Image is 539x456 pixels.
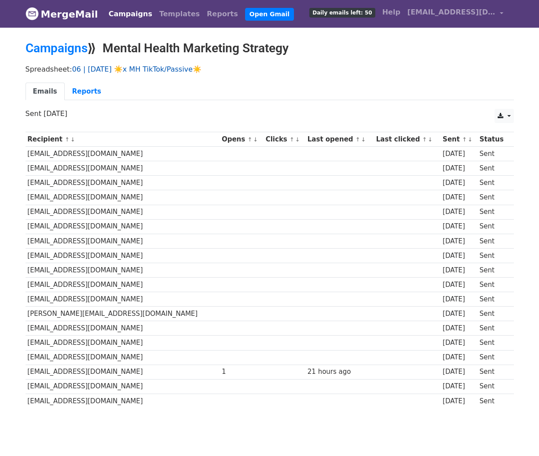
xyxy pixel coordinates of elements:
h2: ⟫ Mental Health Marketing Strategy [26,41,514,56]
div: [DATE] [443,338,475,348]
a: Reports [203,5,242,23]
td: [EMAIL_ADDRESS][DOMAIN_NAME] [26,350,220,365]
td: [EMAIL_ADDRESS][DOMAIN_NAME] [26,263,220,277]
div: [DATE] [443,149,475,159]
td: Sent [477,205,509,219]
th: Clicks [264,132,305,147]
td: Sent [477,147,509,161]
td: Sent [477,292,509,307]
div: [DATE] [443,309,475,319]
th: Opens [220,132,264,147]
td: [EMAIL_ADDRESS][DOMAIN_NAME] [26,190,220,205]
div: [DATE] [443,221,475,232]
td: Sent [477,234,509,248]
td: [EMAIL_ADDRESS][DOMAIN_NAME] [26,379,220,394]
td: Sent [477,278,509,292]
td: Sent [477,263,509,277]
td: [EMAIL_ADDRESS][DOMAIN_NAME] [26,278,220,292]
div: [DATE] [443,207,475,217]
td: Sent [477,219,509,234]
div: [DATE] [443,251,475,261]
a: ↑ [356,136,360,143]
a: Emails [26,83,65,101]
div: [DATE] [443,396,475,406]
a: [EMAIL_ADDRESS][DOMAIN_NAME] [404,4,507,24]
a: ↑ [290,136,294,143]
a: 06 | [DATE] ☀️x MH TikTok/Passive☀️ [72,65,202,73]
p: Sent [DATE] [26,109,514,118]
div: [DATE] [443,280,475,290]
div: [DATE] [443,381,475,391]
td: Sent [477,379,509,394]
a: MergeMail [26,5,98,23]
td: [EMAIL_ADDRESS][DOMAIN_NAME] [26,292,220,307]
div: 1 [222,367,261,377]
div: [DATE] [443,178,475,188]
td: [EMAIL_ADDRESS][DOMAIN_NAME] [26,147,220,161]
td: Sent [477,190,509,205]
a: ↑ [422,136,427,143]
div: [DATE] [443,323,475,333]
a: ↓ [253,136,258,143]
a: ↓ [361,136,366,143]
a: ↓ [70,136,75,143]
a: Open Gmail [245,8,294,21]
a: Help [379,4,404,21]
div: [DATE] [443,236,475,246]
td: Sent [477,321,509,336]
td: [EMAIL_ADDRESS][DOMAIN_NAME] [26,234,220,248]
td: [EMAIL_ADDRESS][DOMAIN_NAME] [26,394,220,408]
a: ↓ [468,136,473,143]
td: [EMAIL_ADDRESS][DOMAIN_NAME] [26,205,220,219]
p: Spreadsheet: [26,65,514,74]
td: Sent [477,350,509,365]
th: Recipient [26,132,220,147]
td: Sent [477,336,509,350]
th: Status [477,132,509,147]
th: Last clicked [374,132,440,147]
div: [DATE] [443,294,475,304]
a: Campaigns [26,41,88,55]
a: Campaigns [105,5,156,23]
td: Sent [477,176,509,190]
a: Templates [156,5,203,23]
span: Daily emails left: 50 [309,8,375,18]
a: ↓ [428,136,433,143]
td: [EMAIL_ADDRESS][DOMAIN_NAME] [26,336,220,350]
div: [DATE] [443,265,475,275]
td: Sent [477,365,509,379]
td: Sent [477,161,509,176]
span: [EMAIL_ADDRESS][DOMAIN_NAME] [407,7,495,18]
td: [EMAIL_ADDRESS][DOMAIN_NAME] [26,219,220,234]
a: Reports [65,83,109,101]
td: [PERSON_NAME][EMAIL_ADDRESS][DOMAIN_NAME] [26,307,220,321]
td: [EMAIL_ADDRESS][DOMAIN_NAME] [26,176,220,190]
div: [DATE] [443,367,475,377]
div: 21 hours ago [308,367,372,377]
th: Last opened [305,132,374,147]
td: [EMAIL_ADDRESS][DOMAIN_NAME] [26,248,220,263]
a: ↑ [65,136,70,143]
td: Sent [477,394,509,408]
img: MergeMail logo [26,7,39,20]
a: ↑ [462,136,467,143]
div: [DATE] [443,192,475,203]
td: [EMAIL_ADDRESS][DOMAIN_NAME] [26,321,220,336]
td: [EMAIL_ADDRESS][DOMAIN_NAME] [26,365,220,379]
a: ↓ [295,136,300,143]
div: [DATE] [443,352,475,362]
td: [EMAIL_ADDRESS][DOMAIN_NAME] [26,161,220,176]
iframe: Chat Widget [495,414,539,456]
td: Sent [477,248,509,263]
th: Sent [440,132,477,147]
div: [DATE] [443,163,475,174]
a: Daily emails left: 50 [306,4,378,21]
td: Sent [477,307,509,321]
a: ↑ [247,136,252,143]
